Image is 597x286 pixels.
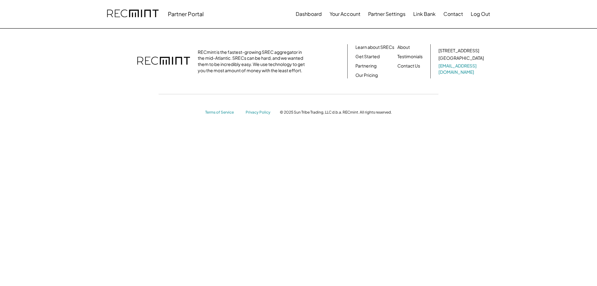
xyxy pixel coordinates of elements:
[397,44,410,50] a: About
[355,54,380,60] a: Get Started
[296,8,322,20] button: Dashboard
[355,44,394,50] a: Learn about SRECs
[355,72,378,78] a: Our Pricing
[198,49,308,73] div: RECmint is the fastest-growing SREC aggregator in the mid-Atlantic. SRECs can be hard, and we wan...
[443,8,463,20] button: Contact
[438,63,485,75] a: [EMAIL_ADDRESS][DOMAIN_NAME]
[246,110,274,115] a: Privacy Policy
[107,3,159,25] img: recmint-logotype%403x.png
[205,110,239,115] a: Terms of Service
[413,8,436,20] button: Link Bank
[397,54,423,60] a: Testimonials
[368,8,405,20] button: Partner Settings
[137,50,190,72] img: recmint-logotype%403x.png
[355,63,377,69] a: Partnering
[438,55,484,61] div: [GEOGRAPHIC_DATA]
[471,8,490,20] button: Log Out
[168,10,204,17] div: Partner Portal
[330,8,360,20] button: Your Account
[438,48,479,54] div: [STREET_ADDRESS]
[280,110,392,115] div: © 2025 Sun Tribe Trading, LLC d.b.a. RECmint. All rights reserved.
[397,63,420,69] a: Contact Us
